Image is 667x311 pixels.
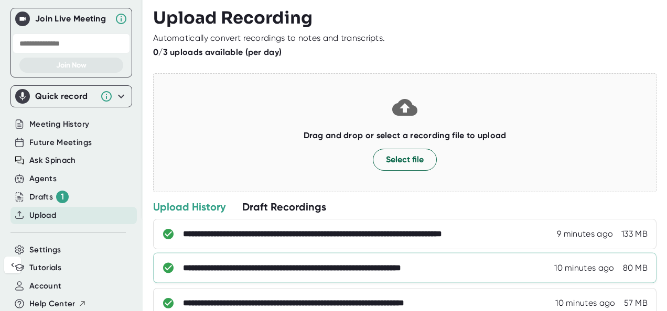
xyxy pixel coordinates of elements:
[624,298,648,308] div: 57 MB
[29,137,92,149] button: Future Meetings
[29,298,87,310] button: Help Center
[29,173,57,185] button: Agents
[304,130,507,140] b: Drag and drop or select a recording file to upload
[373,149,437,171] button: Select file
[557,229,613,239] div: 10/15/2025, 10:45:54 AM
[621,229,648,239] div: 133 MB
[153,33,385,43] div: Automatically convert recordings to notes and transcripts.
[29,280,61,292] button: Account
[153,47,282,57] b: 0/3 uploads available (per day)
[242,200,326,214] div: Draft Recordings
[17,14,28,24] img: Join Live Meeting
[29,298,76,310] span: Help Center
[153,200,225,214] div: Upload History
[554,263,614,273] div: 10/15/2025, 10:45:07 AM
[35,14,110,24] div: Join Live Meeting
[29,154,76,166] button: Ask Spinach
[29,244,61,256] button: Settings
[153,8,657,28] h3: Upload Recording
[29,262,61,274] button: Tutorials
[29,118,89,130] button: Meeting History
[15,86,127,107] div: Quick record
[15,8,127,29] div: Join Live MeetingJoin Live Meeting
[56,61,87,70] span: Join Now
[35,91,95,102] div: Quick record
[29,191,69,203] button: Drafts 1
[4,257,21,273] button: Collapse sidebar
[29,209,56,221] button: Upload
[56,191,69,203] div: 1
[386,153,424,166] span: Select file
[555,298,615,308] div: 10/15/2025, 10:44:29 AM
[29,191,69,203] div: Drafts
[19,58,123,73] button: Join Now
[623,263,648,273] div: 80 MB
